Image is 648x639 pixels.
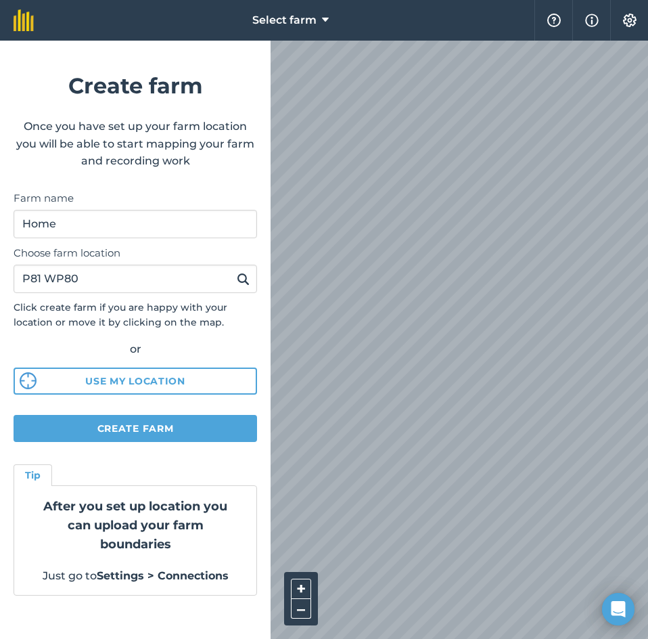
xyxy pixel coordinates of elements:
[291,579,311,599] button: +
[14,415,257,442] button: Create farm
[585,12,599,28] img: svg+xml;base64,PHN2ZyB4bWxucz0iaHR0cDovL3d3dy53My5vcmcvMjAwMC9zdmciIHdpZHRoPSIxNyIgaGVpZ2h0PSIxNy...
[14,68,257,103] h1: Create farm
[14,9,34,31] img: fieldmargin Logo
[43,499,227,552] strong: After you set up location you can upload your farm boundaries
[546,14,562,27] img: A question mark icon
[20,372,37,389] img: svg%3e
[97,569,229,582] strong: Settings > Connections
[14,300,257,330] p: Click create farm if you are happy with your location or move it by clicking on the map.
[602,593,634,625] div: Open Intercom Messenger
[14,368,257,395] button: Use my location
[14,340,257,358] div: or
[14,190,257,206] label: Farm name
[14,210,257,238] input: Farm name
[622,14,638,27] img: A cog icon
[14,245,257,261] label: Choose farm location
[237,271,250,287] img: svg+xml;base64,PHN2ZyB4bWxucz0iaHR0cDovL3d3dy53My5vcmcvMjAwMC9zdmciIHdpZHRoPSIxOSIgaGVpZ2h0PSIyNC...
[14,118,257,170] p: Once you have set up your farm location you will be able to start mapping your farm and recording...
[30,567,240,585] p: Just go to
[252,12,317,28] span: Select farm
[14,265,257,293] input: Enter your farm’s address
[291,599,311,619] button: –
[25,468,41,483] h4: Tip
